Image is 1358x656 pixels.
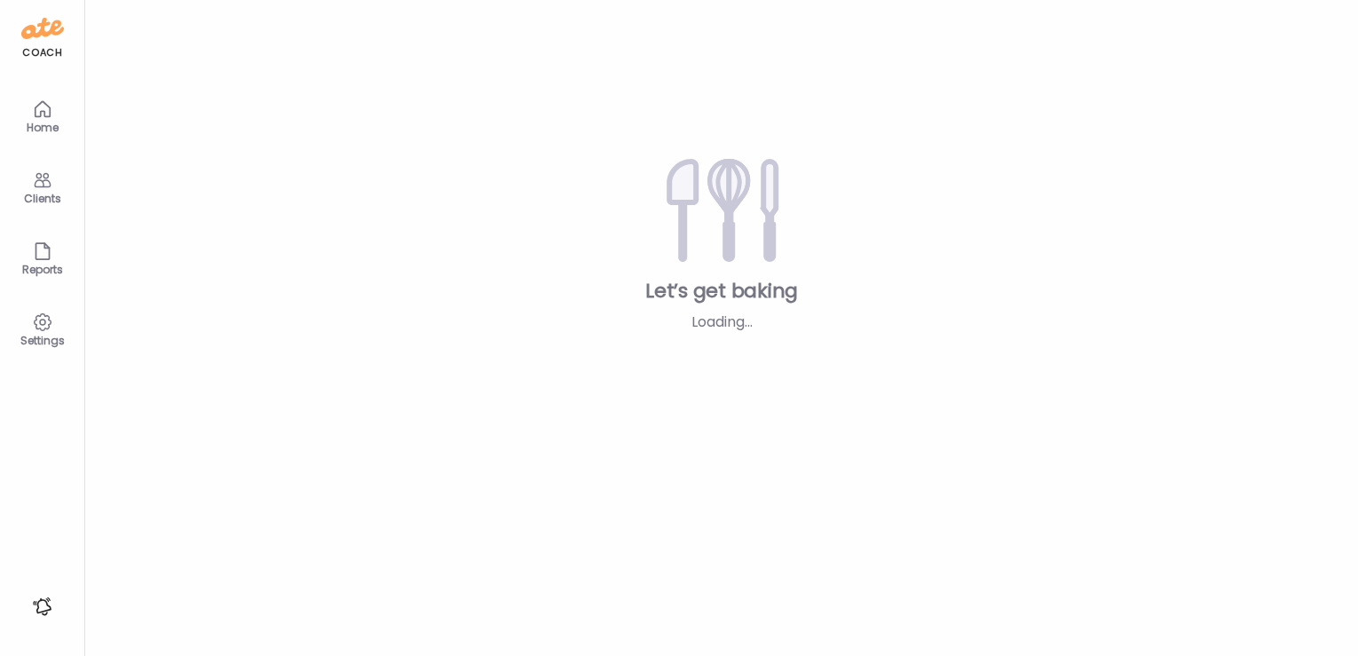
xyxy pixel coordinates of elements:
[11,264,75,275] div: Reports
[114,278,1330,304] div: Let’s get baking
[22,45,62,60] div: coach
[11,193,75,204] div: Clients
[11,335,75,346] div: Settings
[21,14,64,43] img: ate
[11,122,75,133] div: Home
[598,312,846,333] div: Loading...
